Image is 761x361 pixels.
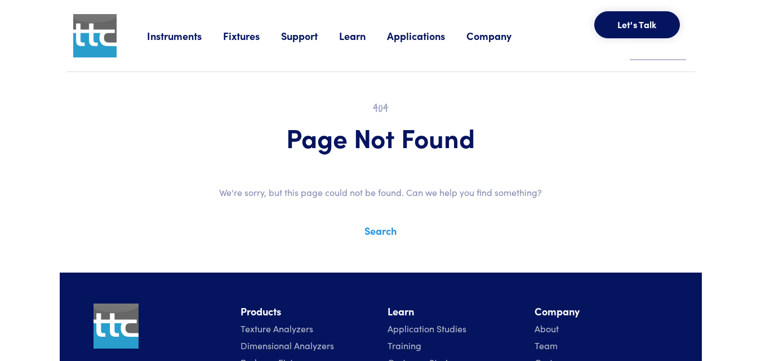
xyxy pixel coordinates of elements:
a: About [535,322,559,335]
a: Instruments [147,29,223,43]
a: Texture Analyzers [241,322,313,335]
button: Let's Talk [594,11,680,38]
a: Support [281,29,339,43]
img: ttc_logo_1x1_v1.0.png [73,14,117,57]
h2: 404 [94,99,668,117]
a: Team [535,339,558,351]
img: ttc_logo_1x1_v1.0.png [94,304,139,349]
li: Learn [388,304,521,320]
a: Applications [387,29,466,43]
h1: Page Not Found [94,121,668,154]
p: We're sorry, but this page could not be found. Can we help you find something? [66,185,695,200]
li: Products [241,304,374,320]
li: Company [535,304,668,320]
a: Learn [339,29,387,43]
a: Search [364,224,397,238]
a: Application Studies [388,322,466,335]
a: Fixtures [223,29,281,43]
a: Dimensional Analyzers [241,339,334,351]
a: Training [388,339,421,351]
a: Company [466,29,533,43]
